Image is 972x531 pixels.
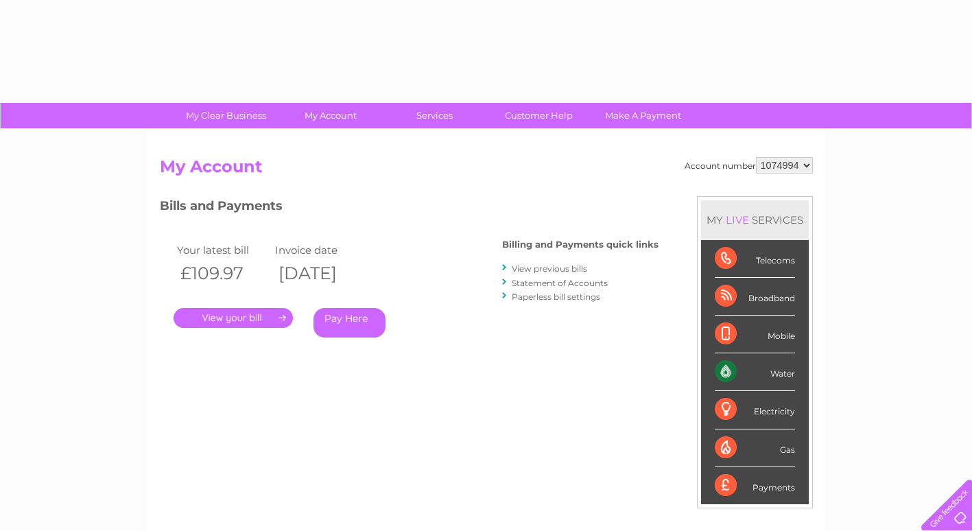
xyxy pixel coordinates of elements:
a: Services [378,103,491,128]
div: Account number [685,157,813,174]
a: . [174,308,293,328]
td: Your latest bill [174,241,272,259]
a: Paperless bill settings [512,292,600,302]
h3: Bills and Payments [160,196,659,220]
th: [DATE] [272,259,370,287]
a: Pay Here [313,308,386,338]
div: Broadband [715,278,795,316]
a: View previous bills [512,263,587,274]
div: MY SERVICES [701,200,809,239]
div: Telecoms [715,240,795,278]
a: My Account [274,103,387,128]
a: Customer Help [482,103,595,128]
div: Gas [715,429,795,467]
div: Payments [715,467,795,504]
td: Invoice date [272,241,370,259]
h4: Billing and Payments quick links [502,239,659,250]
a: Make A Payment [586,103,700,128]
a: Statement of Accounts [512,278,608,288]
a: My Clear Business [169,103,283,128]
div: LIVE [723,213,752,226]
th: £109.97 [174,259,272,287]
h2: My Account [160,157,813,183]
div: Electricity [715,391,795,429]
div: Mobile [715,316,795,353]
div: Water [715,353,795,391]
